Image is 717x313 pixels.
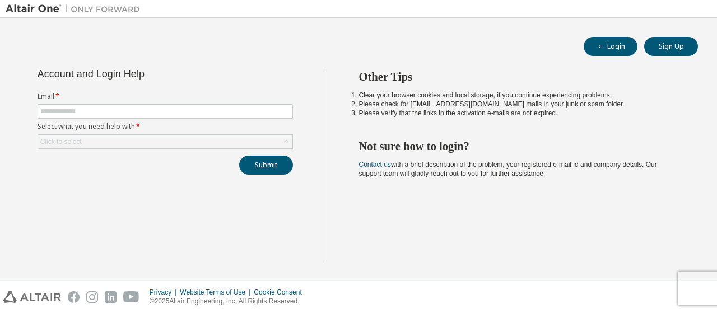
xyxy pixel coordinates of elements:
img: facebook.svg [68,291,80,303]
button: Sign Up [644,37,698,56]
img: Altair One [6,3,146,15]
img: linkedin.svg [105,291,117,303]
p: © 2025 Altair Engineering, Inc. All Rights Reserved. [150,297,309,306]
img: youtube.svg [123,291,139,303]
div: Cookie Consent [254,288,308,297]
button: Submit [239,156,293,175]
li: Please verify that the links in the activation e-mails are not expired. [359,109,678,118]
h2: Other Tips [359,69,678,84]
img: altair_logo.svg [3,291,61,303]
button: Login [584,37,637,56]
div: Account and Login Help [38,69,242,78]
div: Click to select [40,137,82,146]
label: Select what you need help with [38,122,293,131]
a: Contact us [359,161,391,169]
div: Website Terms of Use [180,288,254,297]
label: Email [38,92,293,101]
div: Privacy [150,288,180,297]
div: Click to select [38,135,292,148]
li: Clear your browser cookies and local storage, if you continue experiencing problems. [359,91,678,100]
img: instagram.svg [86,291,98,303]
span: with a brief description of the problem, your registered e-mail id and company details. Our suppo... [359,161,657,177]
li: Please check for [EMAIL_ADDRESS][DOMAIN_NAME] mails in your junk or spam folder. [359,100,678,109]
h2: Not sure how to login? [359,139,678,153]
